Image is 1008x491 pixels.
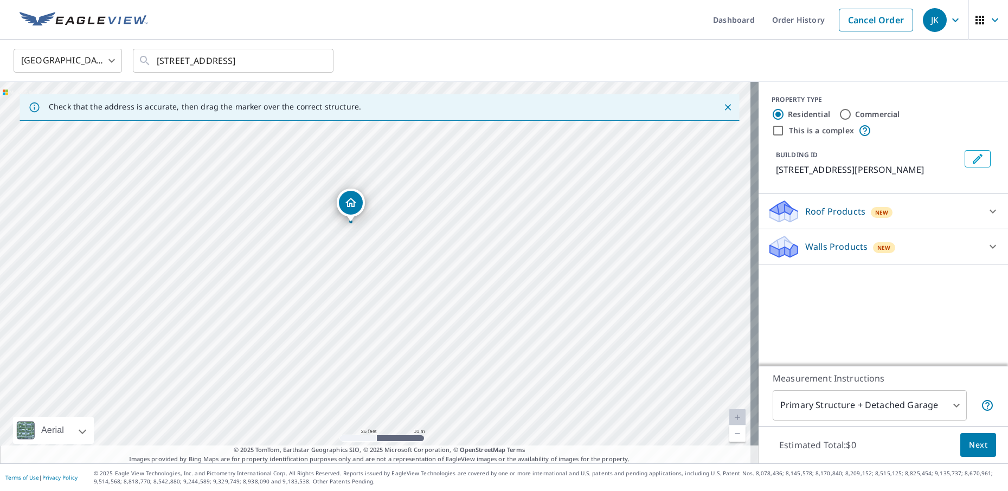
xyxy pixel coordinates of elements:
[877,243,891,252] span: New
[460,445,505,454] a: OpenStreetMap
[776,163,960,176] p: [STREET_ADDRESS][PERSON_NAME]
[965,150,991,167] button: Edit building 1
[767,234,999,260] div: Walls ProductsNew
[969,438,987,452] span: Next
[981,399,994,412] span: Your report will include the primary structure and a detached garage if one exists.
[5,474,78,481] p: |
[38,417,67,444] div: Aerial
[776,150,818,159] p: BUILDING ID
[789,125,854,136] label: This is a complex
[14,46,122,76] div: [GEOGRAPHIC_DATA]
[729,425,746,442] a: Current Level 20, Zoom Out
[157,46,311,76] input: Search by address or latitude-longitude
[721,100,735,114] button: Close
[94,469,1003,486] p: © 2025 Eagle View Technologies, Inc. and Pictometry International Corp. All Rights Reserved. Repo...
[234,445,525,455] span: © 2025 TomTom, Earthstar Geographics SIO, © 2025 Microsoft Corporation, ©
[771,433,865,457] p: Estimated Total: $0
[773,390,967,421] div: Primary Structure + Detached Garage
[49,102,361,112] p: Check that the address is accurate, then drag the marker over the correct structure.
[42,474,78,481] a: Privacy Policy
[875,208,889,217] span: New
[767,198,999,224] div: Roof ProductsNew
[960,433,996,457] button: Next
[788,109,830,120] label: Residential
[805,205,865,218] p: Roof Products
[839,9,913,31] a: Cancel Order
[337,189,365,222] div: Dropped pin, building 1, Residential property, 444 Elle Ct Springfield, IL 62711
[20,12,147,28] img: EV Logo
[13,417,94,444] div: Aerial
[773,372,994,385] p: Measurement Instructions
[923,8,947,32] div: JK
[507,445,525,454] a: Terms
[805,240,868,253] p: Walls Products
[5,474,39,481] a: Terms of Use
[729,409,746,425] a: Current Level 20, Zoom In Disabled
[855,109,900,120] label: Commercial
[772,95,995,105] div: PROPERTY TYPE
